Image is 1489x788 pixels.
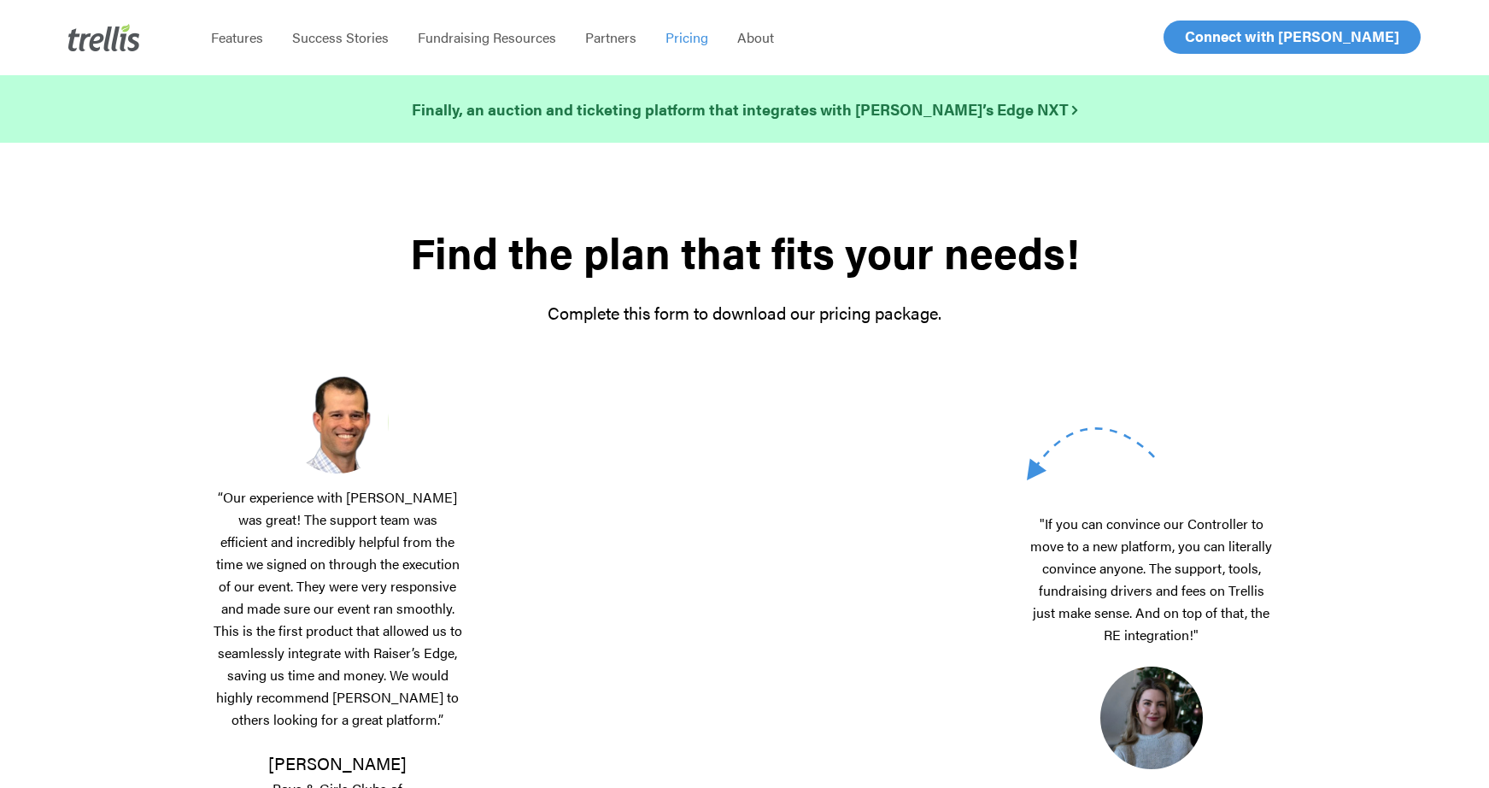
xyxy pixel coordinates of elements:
[1185,26,1399,46] span: Connect with [PERSON_NAME]
[292,27,389,47] span: Success Stories
[418,27,556,47] span: Fundraising Resources
[665,27,708,47] span: Pricing
[585,27,636,47] span: Partners
[1027,513,1276,667] p: "If you can convince our Controller to move to a new platform, you can literally convince anyone....
[214,486,463,751] p: “Our experience with [PERSON_NAME] was great! The support team was efficient and incredibly helpf...
[410,221,1079,282] strong: Find the plan that fits your needs!
[214,301,1276,325] p: Complete this form to download our pricing package.
[651,29,723,46] a: Pricing
[196,29,278,46] a: Features
[1164,21,1421,54] a: Connect with [PERSON_NAME]
[571,29,651,46] a: Partners
[278,29,403,46] a: Success Stories
[1100,667,1203,769] img: 1700858054423.jpeg
[412,97,1077,121] a: Finally, an auction and ticketing platform that integrates with [PERSON_NAME]’s Edge NXT
[737,27,774,47] span: About
[412,98,1077,120] strong: Finally, an auction and ticketing platform that integrates with [PERSON_NAME]’s Edge NXT
[68,24,140,51] img: Trellis
[286,372,389,473] img: Screenshot-2025-03-18-at-2.39.01%E2%80%AFPM.png
[403,29,571,46] a: Fundraising Resources
[211,27,263,47] span: Features
[723,29,788,46] a: About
